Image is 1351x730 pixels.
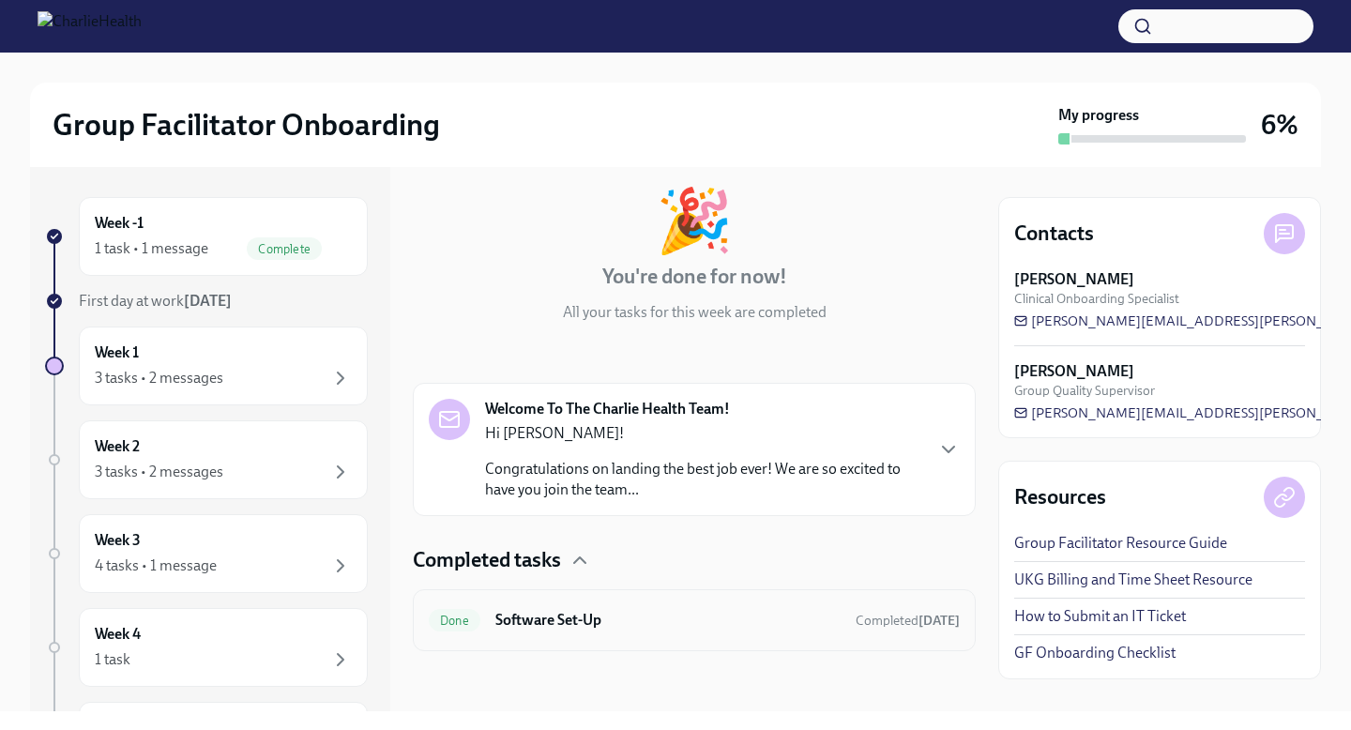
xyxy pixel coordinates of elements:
[45,514,368,593] a: Week 34 tasks • 1 message
[856,613,960,629] span: Completed
[79,292,232,310] span: First day at work
[95,555,217,576] div: 4 tasks • 1 message
[413,546,561,574] h4: Completed tasks
[1014,483,1106,511] h4: Resources
[45,291,368,312] a: First day at work[DATE]
[429,614,480,628] span: Done
[413,546,976,574] div: Completed tasks
[95,368,223,388] div: 3 tasks • 2 messages
[1014,290,1179,308] span: Clinical Onboarding Specialist
[918,613,960,629] strong: [DATE]
[45,608,368,687] a: Week 41 task
[95,649,130,670] div: 1 task
[95,436,140,457] h6: Week 2
[184,292,232,310] strong: [DATE]
[1014,382,1155,400] span: Group Quality Supervisor
[856,612,960,630] span: August 11th, 2025 16:34
[495,610,841,631] h6: Software Set-Up
[485,399,730,419] strong: Welcome To The Charlie Health Team!
[1014,606,1186,627] a: How to Submit an IT Ticket
[45,327,368,405] a: Week 13 tasks • 2 messages
[53,106,440,144] h2: Group Facilitator Onboarding
[1014,220,1094,248] h4: Contacts
[45,197,368,276] a: Week -11 task • 1 messageComplete
[1014,269,1134,290] strong: [PERSON_NAME]
[1058,105,1139,126] strong: My progress
[38,11,142,41] img: CharlieHealth
[485,459,922,500] p: Congratulations on landing the best job ever! We are so excited to have you join the team...
[563,302,827,323] p: All your tasks for this week are completed
[1014,361,1134,382] strong: [PERSON_NAME]
[95,462,223,482] div: 3 tasks • 2 messages
[1261,108,1298,142] h3: 6%
[247,242,322,256] span: Complete
[95,530,141,551] h6: Week 3
[95,213,144,234] h6: Week -1
[95,342,139,363] h6: Week 1
[95,238,208,259] div: 1 task • 1 message
[45,420,368,499] a: Week 23 tasks • 2 messages
[1014,570,1252,590] a: UKG Billing and Time Sheet Resource
[602,263,787,291] h4: You're done for now!
[429,605,960,635] a: DoneSoftware Set-UpCompleted[DATE]
[95,624,141,645] h6: Week 4
[1014,643,1176,663] a: GF Onboarding Checklist
[656,190,733,251] div: 🎉
[485,423,922,444] p: Hi [PERSON_NAME]!
[1014,533,1227,554] a: Group Facilitator Resource Guide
